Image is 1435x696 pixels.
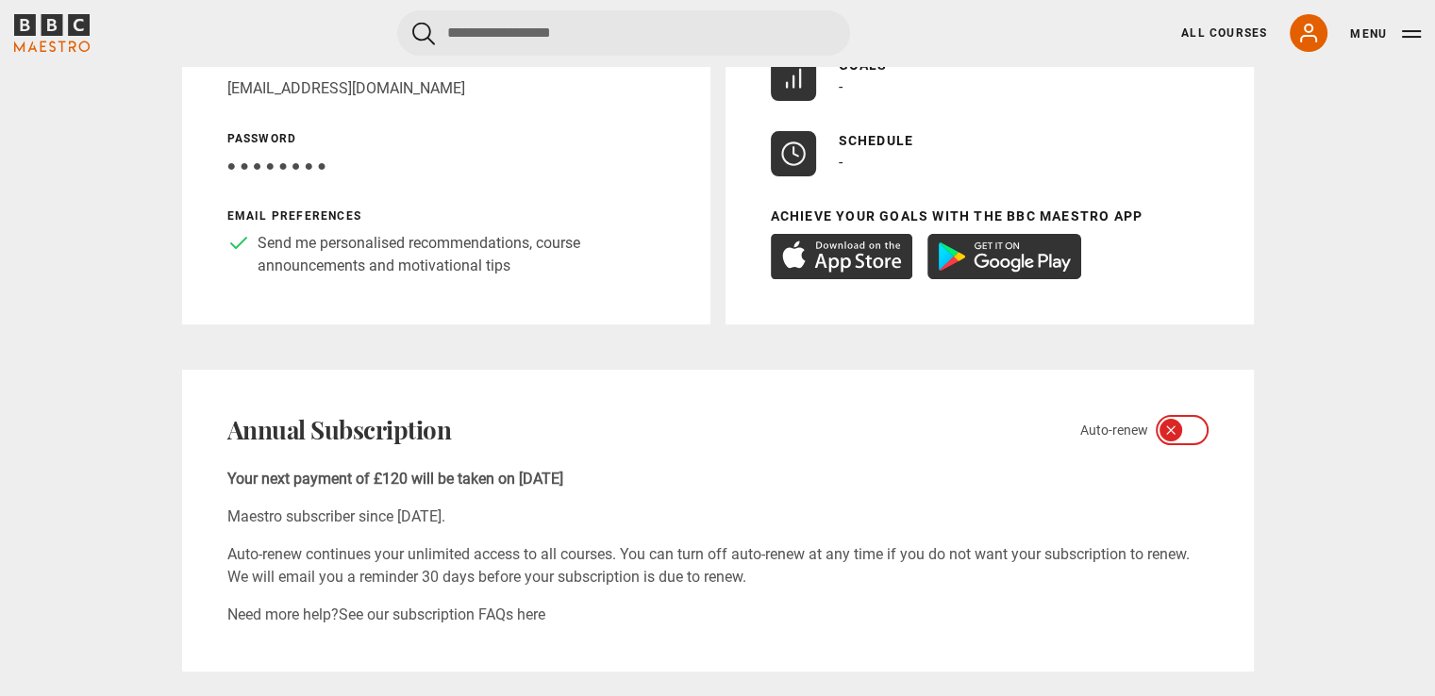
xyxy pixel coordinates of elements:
p: Maestro subscriber since [DATE]. [227,505,1209,528]
p: Need more help? [227,604,1209,626]
svg: BBC Maestro [14,14,90,52]
p: Password [227,130,665,147]
p: Schedule [839,131,914,151]
span: Auto-renew [1080,421,1148,440]
p: Email preferences [227,207,665,224]
span: - [839,153,843,171]
a: All Courses [1181,25,1267,41]
input: Search [397,10,850,56]
button: Toggle navigation [1350,25,1421,43]
p: Send me personalised recommendations, course announcements and motivational tips [258,232,665,277]
p: Achieve your goals with the BBC Maestro App [771,207,1209,226]
span: - [839,77,843,95]
button: Submit the search query [412,22,435,45]
p: [EMAIL_ADDRESS][DOMAIN_NAME] [227,77,665,100]
h2: Annual Subscription [227,415,452,445]
b: Your next payment of £120 will be taken on [DATE] [227,470,563,488]
a: See our subscription FAQs here [339,605,545,623]
p: Auto-renew continues your unlimited access to all courses. You can turn off auto-renew at any tim... [227,543,1209,588]
span: ● ● ● ● ● ● ● ● [227,157,326,174]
